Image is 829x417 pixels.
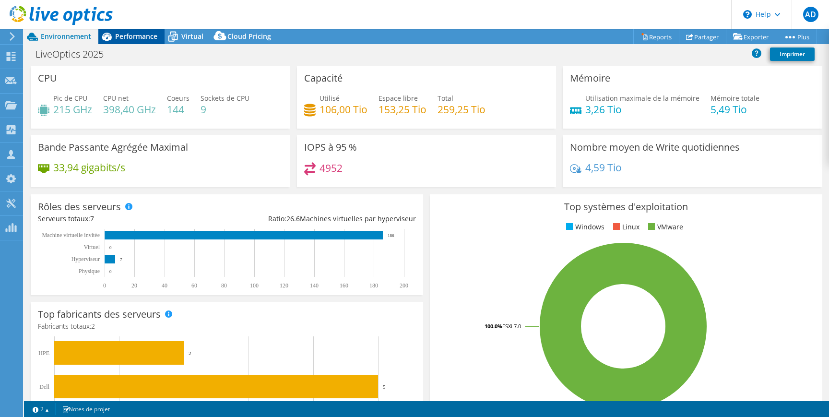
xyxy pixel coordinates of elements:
[109,245,112,250] text: 0
[369,282,378,289] text: 180
[84,244,100,250] text: Virtuel
[633,29,679,44] a: Reports
[53,104,92,115] h4: 215 GHz
[167,94,189,103] span: Coeurs
[711,94,759,103] span: Mémoire totale
[167,104,189,115] h4: 144
[646,222,683,232] li: VMware
[585,94,699,103] span: Utilisation maximale de la mémoire
[103,282,106,289] text: 0
[38,202,121,212] h3: Rôles des serveurs
[438,104,486,115] h4: 259,25 Tio
[201,94,249,103] span: Sockets de CPU
[181,32,203,41] span: Virtual
[38,309,161,320] h3: Top fabricants des serveurs
[120,257,122,262] text: 7
[53,94,87,103] span: Pic de CPU
[383,384,386,390] text: 5
[585,104,699,115] h4: 3,26 Tio
[79,268,100,274] text: Physique
[585,162,622,173] h4: 4,59 Tio
[55,403,117,415] a: Notes de projet
[320,94,340,103] span: Utilisé
[162,282,167,289] text: 40
[564,222,604,232] li: Windows
[379,94,418,103] span: Espace libre
[304,142,357,153] h3: IOPS à 95 %
[42,232,100,238] tspan: Machine virtuelle invitée
[91,322,95,331] span: 2
[485,322,502,330] tspan: 100.0%
[191,282,197,289] text: 60
[310,282,319,289] text: 140
[379,104,426,115] h4: 153,25 Tio
[31,49,118,60] h1: LiveOptics 2025
[131,282,137,289] text: 20
[26,403,56,415] a: 2
[221,282,227,289] text: 80
[679,29,726,44] a: Partager
[770,48,815,61] a: Imprimer
[227,32,271,41] span: Cloud Pricing
[41,32,91,41] span: Environnement
[189,350,191,356] text: 2
[340,282,348,289] text: 160
[38,350,49,357] text: HPE
[109,269,112,274] text: 0
[803,7,818,22] span: AD
[250,282,259,289] text: 100
[38,73,57,83] h3: CPU
[280,282,288,289] text: 120
[53,162,125,173] h4: 33,94 gigabits/s
[776,29,817,44] a: Plus
[115,32,157,41] span: Performance
[38,321,416,332] h4: Fabricants totaux:
[38,214,227,224] div: Serveurs totaux:
[38,142,188,153] h3: Bande Passante Agrégée Maximal
[103,104,156,115] h4: 398,40 GHz
[743,10,752,19] svg: \n
[71,256,100,262] text: Hyperviseur
[570,142,740,153] h3: Nombre moyen de Write quotidiennes
[502,322,521,330] tspan: ESXi 7.0
[438,94,453,103] span: Total
[711,104,759,115] h4: 5,49 Tio
[286,214,300,223] span: 26.6
[570,73,610,83] h3: Mémoire
[400,282,408,289] text: 200
[90,214,94,223] span: 7
[320,163,343,173] h4: 4952
[103,94,129,103] span: CPU net
[304,73,343,83] h3: Capacité
[388,233,394,238] text: 186
[39,383,49,390] text: Dell
[227,214,416,224] div: Ratio: Machines virtuelles par hyperviseur
[611,222,640,232] li: Linux
[437,202,815,212] h3: Top systèmes d'exploitation
[320,104,367,115] h4: 106,00 Tio
[726,29,776,44] a: Exporter
[201,104,249,115] h4: 9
